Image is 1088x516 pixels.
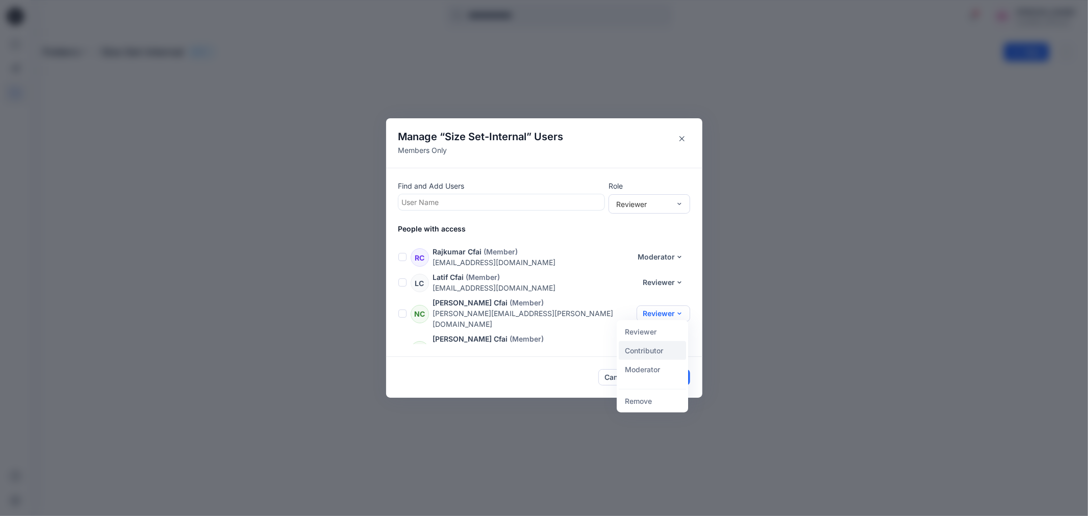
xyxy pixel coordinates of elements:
[433,308,637,329] p: [PERSON_NAME][EMAIL_ADDRESS][PERSON_NAME][DOMAIN_NAME]
[398,145,564,156] p: Members Only
[398,180,604,191] p: Find and Add Users
[411,274,429,292] div: LC
[616,199,670,210] div: Reviewer
[466,272,500,282] p: (Member)
[619,322,686,341] button: Reviewer
[609,180,690,191] p: Role
[510,297,544,308] p: (Member)
[398,131,564,143] h4: Manage “ ” Users
[411,305,429,323] div: NC
[433,333,508,344] p: [PERSON_NAME] Cfai
[637,305,690,322] button: Reviewer
[637,274,690,291] button: Reviewer
[674,131,690,147] button: Close
[433,246,482,257] p: Rajkumar Cfai
[598,369,636,385] button: Cancel
[484,246,518,257] p: (Member)
[619,392,686,410] button: Remove
[411,248,429,267] div: RC
[411,341,429,359] div: YC
[619,341,686,360] button: Contributor
[433,297,508,308] p: [PERSON_NAME] Cfai
[398,223,702,234] p: People with access
[433,257,631,268] p: [EMAIL_ADDRESS][DOMAIN_NAME]
[445,131,527,143] span: Size Set-Internal
[619,360,686,379] button: Moderator
[510,333,544,344] p: (Member)
[433,272,464,282] p: Latif Cfai
[433,282,637,293] p: [EMAIL_ADDRESS][DOMAIN_NAME]
[631,249,690,265] button: Moderator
